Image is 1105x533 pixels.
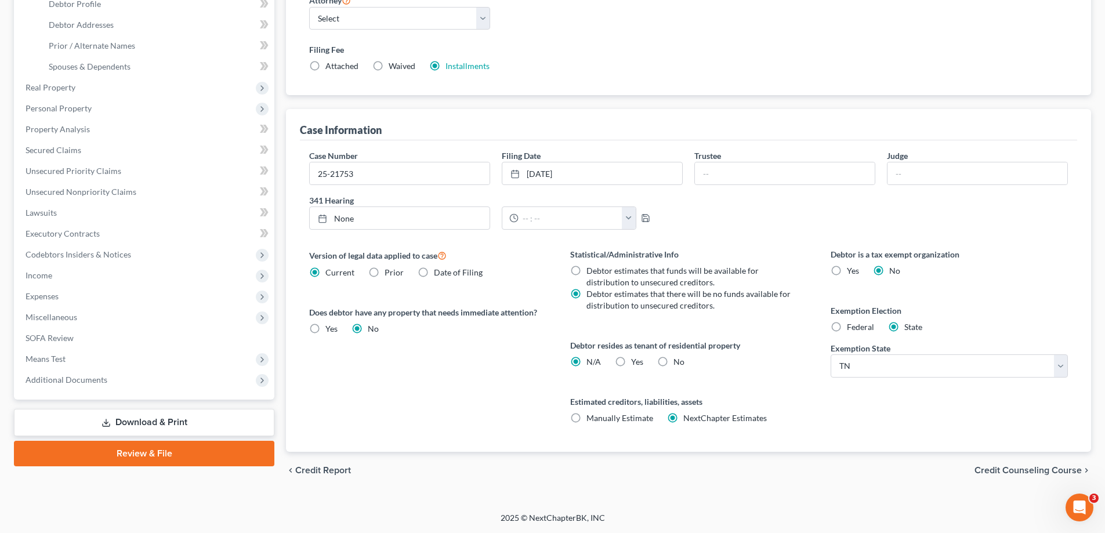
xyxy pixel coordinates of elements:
span: State [904,322,922,332]
span: Attached [325,61,358,71]
label: Filing Date [502,150,541,162]
a: Unsecured Nonpriority Claims [16,182,274,202]
label: Trustee [694,150,721,162]
a: Review & File [14,441,274,466]
span: Debtor estimates that there will be no funds available for distribution to unsecured creditors. [586,289,791,310]
a: Lawsuits [16,202,274,223]
div: Case Information [300,123,382,137]
span: Waived [389,61,415,71]
span: Unsecured Nonpriority Claims [26,187,136,197]
a: [DATE] [502,162,682,184]
iframe: Intercom live chat [1066,494,1093,521]
span: Prior / Alternate Names [49,41,135,50]
span: Yes [325,324,338,333]
label: Filing Fee [309,43,1068,56]
span: SOFA Review [26,333,74,343]
span: N/A [586,357,601,367]
label: Judge [887,150,908,162]
input: -- : -- [519,207,622,229]
a: Spouses & Dependents [39,56,274,77]
span: No [889,266,900,275]
span: Income [26,270,52,280]
span: Expenses [26,291,59,301]
span: Miscellaneous [26,312,77,322]
span: 3 [1089,494,1099,503]
span: Means Test [26,354,66,364]
span: Executory Contracts [26,229,100,238]
span: Additional Documents [26,375,107,385]
span: Unsecured Priority Claims [26,166,121,176]
span: Yes [847,266,859,275]
span: Current [325,267,354,277]
button: Credit Counseling Course chevron_right [974,466,1091,475]
span: Codebtors Insiders & Notices [26,249,131,259]
label: Case Number [309,150,358,162]
i: chevron_right [1082,466,1091,475]
i: chevron_left [286,466,295,475]
span: Federal [847,322,874,332]
span: Credit Report [295,466,351,475]
a: Debtor Addresses [39,14,274,35]
span: Secured Claims [26,145,81,155]
a: None [310,207,490,229]
span: Date of Filing [434,267,483,277]
span: Real Property [26,82,75,92]
span: No [368,324,379,333]
span: No [673,357,684,367]
a: Executory Contracts [16,223,274,244]
a: Download & Print [14,409,274,436]
span: Personal Property [26,103,92,113]
label: Estimated creditors, liabilities, assets [570,396,807,408]
a: Unsecured Priority Claims [16,161,274,182]
span: Prior [385,267,404,277]
span: NextChapter Estimates [683,413,767,423]
label: Statistical/Administrative Info [570,248,807,260]
label: Does debtor have any property that needs immediate attention? [309,306,546,318]
input: Enter case number... [310,162,490,184]
label: Exemption State [831,342,890,354]
label: Exemption Election [831,304,1068,317]
span: Debtor estimates that funds will be available for distribution to unsecured creditors. [586,266,759,287]
input: -- [695,162,875,184]
label: Debtor is a tax exempt organization [831,248,1068,260]
span: Manually Estimate [586,413,653,423]
span: Lawsuits [26,208,57,217]
span: Spouses & Dependents [49,61,131,71]
a: SOFA Review [16,328,274,349]
div: 2025 © NextChapterBK, INC [222,512,883,533]
a: Prior / Alternate Names [39,35,274,56]
label: Version of legal data applied to case [309,248,546,262]
span: Credit Counseling Course [974,466,1082,475]
label: Debtor resides as tenant of residential property [570,339,807,351]
span: Yes [631,357,643,367]
a: Property Analysis [16,119,274,140]
button: chevron_left Credit Report [286,466,351,475]
a: Installments [445,61,490,71]
span: Property Analysis [26,124,90,134]
a: Secured Claims [16,140,274,161]
label: 341 Hearing [303,194,689,206]
input: -- [887,162,1067,184]
span: Debtor Addresses [49,20,114,30]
